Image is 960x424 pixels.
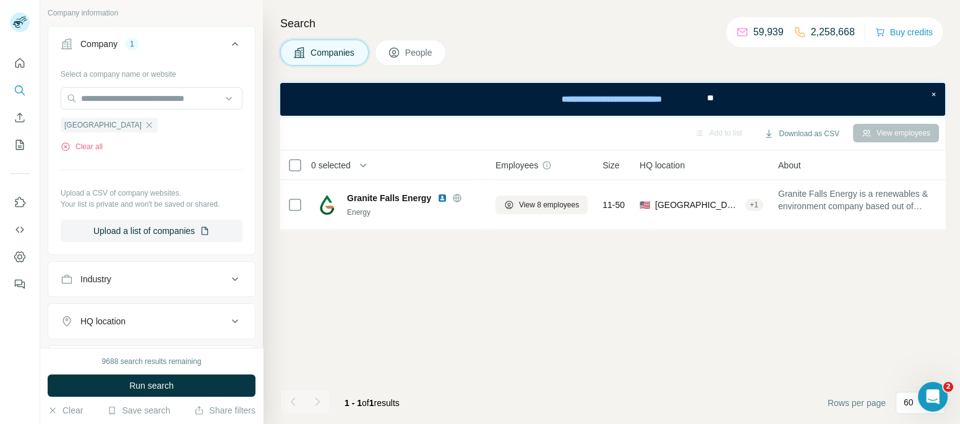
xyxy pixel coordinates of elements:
p: 2,258,668 [811,25,855,40]
div: Industry [80,273,111,285]
button: Download as CSV [755,124,847,143]
button: Clear all [61,141,103,152]
button: Use Surfe on LinkedIn [10,191,30,214]
span: Employees [495,159,538,171]
button: Save search [107,404,170,417]
span: [GEOGRAPHIC_DATA], [GEOGRAPHIC_DATA] [655,199,740,211]
button: Quick start [10,52,30,74]
p: Your list is private and won't be saved or shared. [61,199,242,210]
button: Search [10,79,30,102]
p: 60 [904,396,914,409]
span: [GEOGRAPHIC_DATA] [64,119,142,131]
button: Enrich CSV [10,106,30,129]
span: 1 [369,398,374,408]
div: 1 [125,38,139,50]
span: of [362,398,369,408]
span: HQ location [640,159,685,171]
span: People [405,46,434,59]
button: My lists [10,134,30,156]
div: Select a company name or website [61,64,242,80]
span: results [345,398,400,408]
button: Upload a list of companies [61,220,242,242]
button: Clear [48,404,83,417]
span: 11-50 [602,199,625,211]
p: Upload a CSV of company websites. [61,188,242,199]
span: 1 - 1 [345,398,362,408]
span: Companies [311,46,356,59]
span: Granite Falls Energy [347,192,431,204]
button: View 8 employees [495,196,588,214]
button: Company1 [48,29,255,64]
button: Run search [48,374,255,397]
iframe: Banner [280,83,945,116]
span: 2 [943,382,953,392]
div: + 1 [745,199,763,210]
img: Logo of Granite Falls Energy [317,195,337,215]
div: 9688 search results remaining [102,356,202,367]
button: Buy credits [875,24,933,41]
p: 59,939 [753,25,784,40]
button: Share filters [194,404,255,417]
div: Company [80,38,118,50]
p: Company information [48,7,255,19]
button: HQ location [48,306,255,336]
div: Energy [347,207,481,218]
span: 0 selected [311,159,351,171]
span: Run search [129,379,174,392]
span: Rows per page [828,397,886,409]
span: 🇺🇸 [640,199,650,211]
button: Dashboard [10,246,30,268]
button: Industry [48,264,255,294]
div: HQ location [80,315,126,327]
span: Size [602,159,619,171]
button: Feedback [10,273,30,295]
img: LinkedIn logo [437,193,447,203]
span: About [778,159,801,171]
h4: Search [280,15,945,32]
iframe: Intercom live chat [918,382,948,412]
span: View 8 employees [519,199,579,210]
button: Use Surfe API [10,218,30,241]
